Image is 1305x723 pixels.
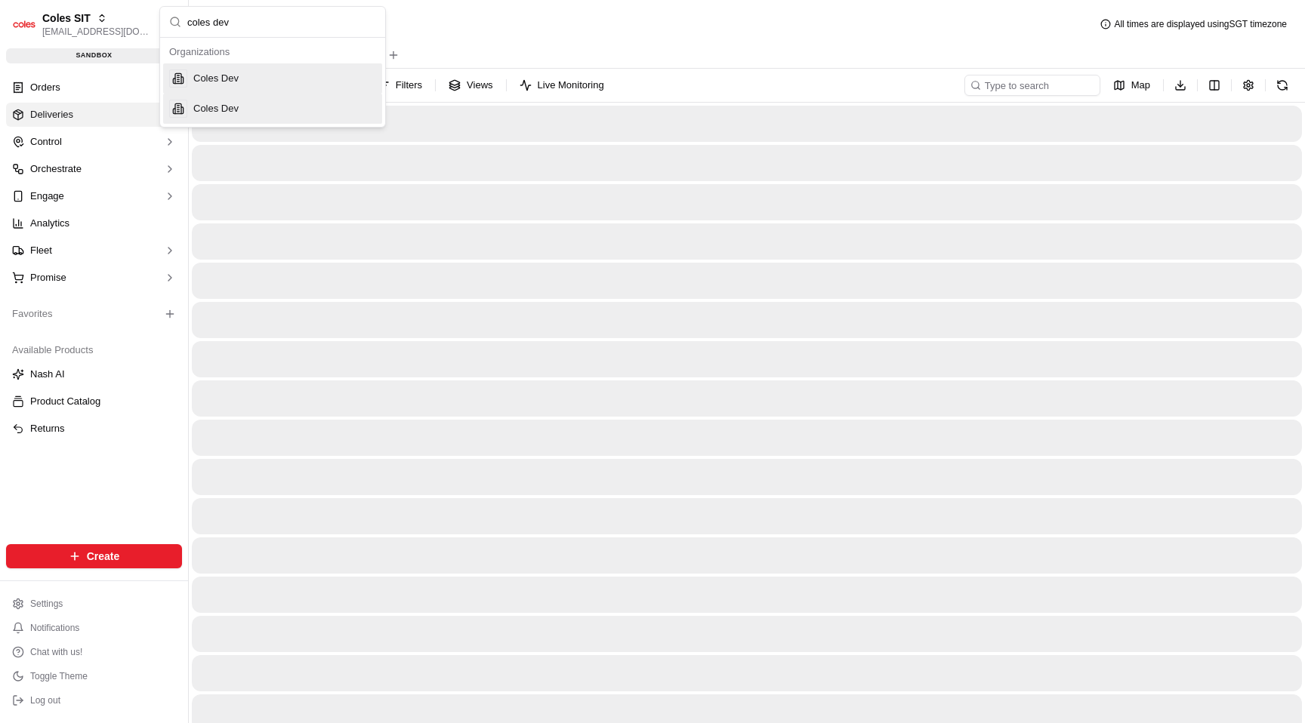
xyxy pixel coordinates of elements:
a: 💻API Documentation [122,213,248,240]
button: Orchestrate [6,157,182,181]
button: Promise [6,266,182,290]
button: Log out [6,690,182,711]
span: API Documentation [143,219,242,234]
button: Map [1106,75,1157,96]
button: Filters [371,75,429,96]
span: Settings [30,598,63,610]
button: Engage [6,184,182,208]
span: Notifications [30,622,79,634]
span: Orders [30,81,60,94]
span: Fleet [30,244,52,257]
button: Views [442,75,499,96]
button: Notifications [6,617,182,638]
button: Refresh [1272,75,1293,96]
span: Returns [30,422,65,435]
div: sandbox [6,48,182,63]
span: Coles Dev [193,72,239,85]
button: Start new chat [257,149,275,167]
p: Welcome 👋 [15,60,275,85]
span: Create [87,549,120,564]
button: Control [6,130,182,154]
span: Analytics [30,217,69,230]
button: Returns [6,417,182,441]
span: Toggle Theme [30,670,88,682]
div: Start new chat [51,144,248,159]
div: Favorites [6,302,182,326]
span: All times are displayed using SGT timezone [1114,18,1287,30]
div: Suggestions [160,38,385,127]
input: Got a question? Start typing here... [39,97,272,113]
div: 💻 [128,220,140,232]
a: Nash AI [12,368,176,381]
a: Returns [12,422,176,435]
a: Deliveries [6,103,182,127]
div: 📗 [15,220,27,232]
button: Settings [6,593,182,614]
span: Views [467,78,492,92]
button: Live Monitoring [513,75,611,96]
span: Log out [30,694,60,706]
span: Nash AI [30,368,65,381]
button: Chat with us! [6,641,182,663]
a: Analytics [6,211,182,235]
button: Nash AI [6,362,182,386]
div: We're available if you need us! [51,159,191,171]
button: Toggle Theme [6,666,182,687]
a: 📗Knowledge Base [9,213,122,240]
span: Engage [30,189,64,203]
span: Control [30,135,62,149]
a: Orders [6,75,182,100]
button: Fleet [6,238,182,263]
input: Search... [187,7,376,37]
button: [EMAIL_ADDRESS][DOMAIN_NAME] [42,26,150,38]
button: Coles SIT [42,11,91,26]
div: Available Products [6,338,182,362]
span: Map [1131,78,1150,92]
img: Nash [15,15,45,45]
span: Deliveries [30,108,73,122]
input: Type to search [964,75,1100,96]
a: Product Catalog [12,395,176,408]
img: Coles SIT [12,12,36,36]
button: Product Catalog [6,389,182,414]
span: Filters [396,78,422,92]
span: Knowledge Base [30,219,116,234]
img: 1736555255976-a54dd68f-1ca7-489b-9aae-adbdc363a1c4 [15,144,42,171]
span: Pylon [150,256,183,267]
span: Product Catalog [30,395,100,408]
span: Promise [30,271,66,285]
a: Powered byPylon [106,255,183,267]
span: Orchestrate [30,162,82,176]
span: Coles Dev [193,102,239,115]
div: Organizations [163,41,382,63]
span: Live Monitoring [538,78,604,92]
span: Chat with us! [30,646,82,658]
button: Coles SITColes SIT[EMAIL_ADDRESS][DOMAIN_NAME] [6,6,156,42]
button: Create [6,544,182,568]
